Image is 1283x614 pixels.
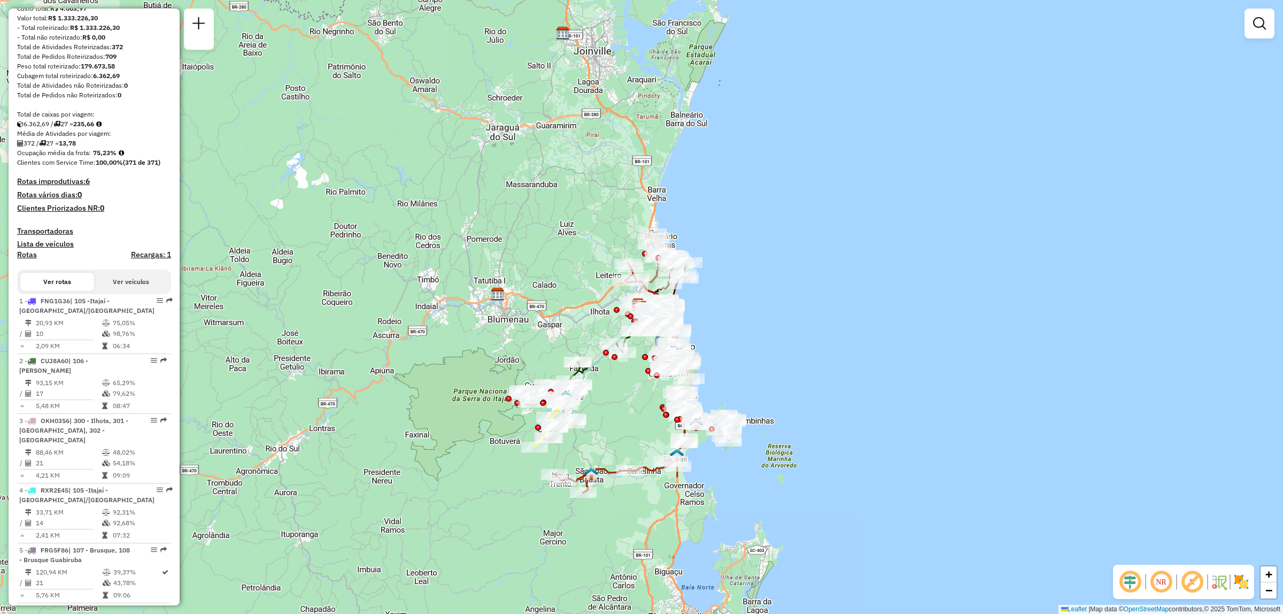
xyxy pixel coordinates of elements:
i: Meta Caixas/viagem: 190,82 Diferença: 44,84 [96,121,102,127]
em: Rota exportada [160,357,167,364]
h4: Transportadoras [17,227,171,236]
i: Tempo total em rota [102,403,107,409]
i: % de utilização do peso [102,509,110,516]
img: São João Batista [584,467,598,481]
span: OKH0356 [41,417,69,425]
strong: 0 [124,81,128,89]
span: RXR2E45 [41,486,68,494]
strong: 75,23% [93,149,117,157]
em: Rota exportada [160,547,167,553]
em: Média calculada utilizando a maior ocupação (%Peso ou %Cubagem) de cada rota da sessão. Rotas cro... [119,150,124,156]
div: Total de Pedidos Roteirizados: [17,52,171,62]
i: Tempo total em rota [102,532,107,539]
td: / [19,458,25,469]
i: Tempo total em rota [103,592,108,598]
i: Total de Atividades [25,520,32,526]
a: Zoom out [1261,582,1277,598]
td: = [19,341,25,351]
h4: Recargas: 1 [131,250,171,259]
td: 08:47 [112,401,166,411]
img: CDD Blumenau [491,287,505,301]
i: Total de Atividades [17,140,24,147]
a: Exibir filtros [1249,13,1270,34]
div: Valor total: [17,13,171,23]
span: | 107 - Brusque, 108 - Brusque Guabiruba [19,546,130,564]
td: 48,02% [112,447,166,458]
img: CDD Joinville [556,26,570,40]
td: 92,68% [112,518,166,528]
td: = [19,530,25,541]
span: | [1088,605,1090,613]
a: Leaflet [1061,605,1087,613]
td: 2,09 KM [35,341,102,351]
td: 20,93 KM [35,318,102,328]
strong: 0 [118,91,121,99]
td: 43,78% [113,578,161,588]
button: Ver rotas [20,273,94,291]
td: 120,94 KM [35,567,102,578]
strong: R$ 0,00 [82,33,105,41]
img: PA PORTO BELO [689,418,703,432]
div: Custo total: [17,4,171,13]
strong: 372 [112,43,123,51]
td: 5,48 KM [35,401,102,411]
img: Fluxo de ruas [1210,573,1227,590]
td: = [19,470,25,481]
td: 5,76 KM [35,590,102,601]
i: % de utilização do peso [102,320,110,326]
em: Rota exportada [160,417,167,424]
strong: 709 [105,52,117,60]
td: 54,18% [112,458,166,469]
span: 2 - [19,357,88,374]
span: FNG1G36 [41,297,70,305]
i: % de utilização do peso [102,449,110,456]
td: = [19,590,25,601]
em: Opções [151,417,157,424]
h4: Rotas vários dias: [17,190,171,199]
img: Exibir/Ocultar setores [1233,573,1250,590]
div: Map data © contributors,© 2025 TomTom, Microsoft [1058,605,1283,614]
h4: Lista de veículos [17,240,171,249]
div: Total de Atividades Roteirizadas: [17,42,171,52]
i: % de utilização da cubagem [103,580,111,586]
h4: Clientes Priorizados NR: [17,204,171,213]
i: Total de Atividades [25,390,32,397]
td: 93,15 KM [35,378,102,388]
span: 4 - [19,486,154,504]
img: UDC - Cross Balneário (Simulação) [665,346,679,359]
td: 39,37% [113,567,161,578]
img: PA - Tijucas [670,448,684,462]
img: CDD Camboriú [635,301,648,314]
td: 4,21 KM [35,470,102,481]
span: 1 - [19,297,154,314]
td: 10 [35,328,102,339]
a: Rotas [17,250,37,259]
span: | 106 - [PERSON_NAME] [19,357,88,374]
span: CUJ8A60 [41,357,68,365]
span: | 105 -Itajaí - [GEOGRAPHIC_DATA]/[GEOGRAPHIC_DATA] [19,486,154,504]
td: 2,41 KM [35,530,102,541]
i: Total de rotas [53,121,60,127]
i: Distância Total [25,569,32,575]
td: / [19,518,25,528]
em: Opções [157,487,163,493]
i: Distância Total [25,509,32,516]
img: Brusque [559,390,573,404]
td: = [19,401,25,411]
span: Ocupação média da frota: [17,149,91,157]
span: Ocultar deslocamento [1117,569,1143,595]
i: Tempo total em rota [102,343,107,349]
img: CDD Itajaí [631,298,645,312]
i: Total de Atividades [25,460,32,466]
button: Ver veículos [94,273,168,291]
h4: Rotas improdutivas: [17,177,171,186]
strong: 6.362,69 [93,72,120,80]
em: Opções [151,547,157,553]
strong: (371 de 371) [123,158,160,166]
i: % de utilização da cubagem [102,460,110,466]
strong: R$ 1.333.226,30 [48,14,98,22]
strong: R$ 1.333.226,30 [70,24,120,32]
div: Peso total roteirizado: [17,62,171,71]
strong: 0 [78,190,82,199]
